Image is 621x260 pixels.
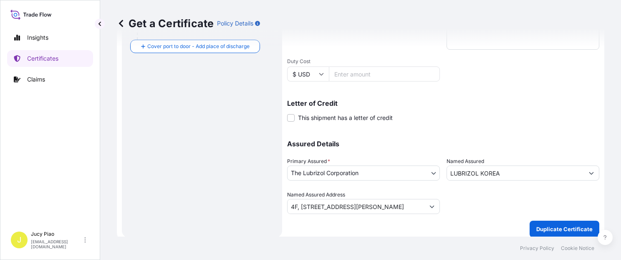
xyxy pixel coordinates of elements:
[536,225,593,233] p: Duplicate Certificate
[27,54,58,63] p: Certificates
[424,199,439,214] button: Show suggestions
[530,221,599,237] button: Duplicate Certificate
[287,191,345,199] label: Named Assured Address
[287,157,330,166] span: Primary Assured
[298,114,393,122] span: This shipment has a letter of credit
[287,166,440,181] button: The Lubrizol Corporation
[329,66,440,82] input: Enter amount
[288,199,424,214] input: Named Assured Address
[7,71,93,88] a: Claims
[287,58,440,65] span: Duty Cost
[447,157,484,166] label: Named Assured
[130,40,260,53] button: Cover port to door - Add place of discharge
[27,75,45,84] p: Claims
[287,140,599,147] p: Assured Details
[447,166,584,181] input: Assured Name
[217,19,253,28] p: Policy Details
[31,231,83,237] p: Jucy Piao
[291,169,358,177] span: The Lubrizol Corporation
[520,245,554,252] a: Privacy Policy
[31,239,83,249] p: [EMAIL_ADDRESS][DOMAIN_NAME]
[117,17,214,30] p: Get a Certificate
[17,236,21,244] span: J
[7,50,93,67] a: Certificates
[7,29,93,46] a: Insights
[27,33,48,42] p: Insights
[584,166,599,181] button: Show suggestions
[561,245,594,252] a: Cookie Notice
[287,100,599,107] p: Letter of Credit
